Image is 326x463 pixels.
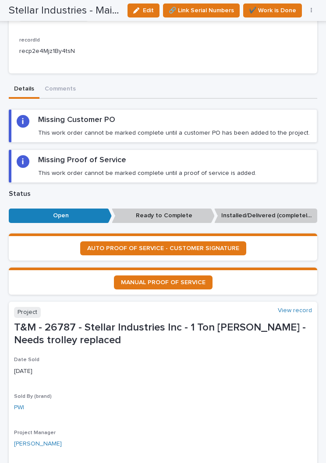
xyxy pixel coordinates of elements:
[278,307,312,314] a: View record
[14,439,62,449] a: [PERSON_NAME]
[9,80,39,99] button: Details
[9,190,317,198] p: Status
[112,209,215,223] p: Ready to Complete
[38,169,256,177] p: This work order cannot be marked complete until a proof of service is added.
[249,5,296,16] span: ✔️ Work is Done
[14,307,41,318] p: Project
[19,47,307,56] p: recp2e4Mjz1By4tsN
[121,279,206,285] span: MANUAL PROOF OF SERVICE
[19,38,40,43] span: recordId
[243,3,302,17] button: ✔️ Work is Done
[14,394,52,399] span: Sold By (brand)
[14,321,312,347] p: T&M - 26787 - Stellar Industries Inc - 1 Ton [PERSON_NAME] - Needs trolley replaced
[14,367,312,376] p: [DATE]
[38,155,126,166] h2: Missing Proof of Service
[14,403,24,412] a: PWI
[9,4,120,17] h2: Stellar Industries - Main - 1 Ton Starke - Needs trolley replaced
[87,245,239,251] span: AUTO PROOF OF SERVICE - CUSTOMER SIGNATURE
[214,209,317,223] p: Installed/Delivered (completely done)
[163,3,240,17] button: 🔗 Link Serial Numbers
[143,7,154,14] span: Edit
[9,209,112,223] p: Open
[80,241,246,255] a: AUTO PROOF OF SERVICE - CUSTOMER SIGNATURE
[128,3,159,17] button: Edit
[169,5,234,16] span: 🔗 Link Serial Numbers
[39,80,81,99] button: Comments
[114,275,213,289] a: MANUAL PROOF OF SERVICE
[38,129,310,137] p: This work order cannot be marked complete until a customer PO has been added to the project.
[14,357,39,362] span: Date Sold
[14,430,56,435] span: Project Manager
[38,115,115,125] h2: Missing Customer PO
